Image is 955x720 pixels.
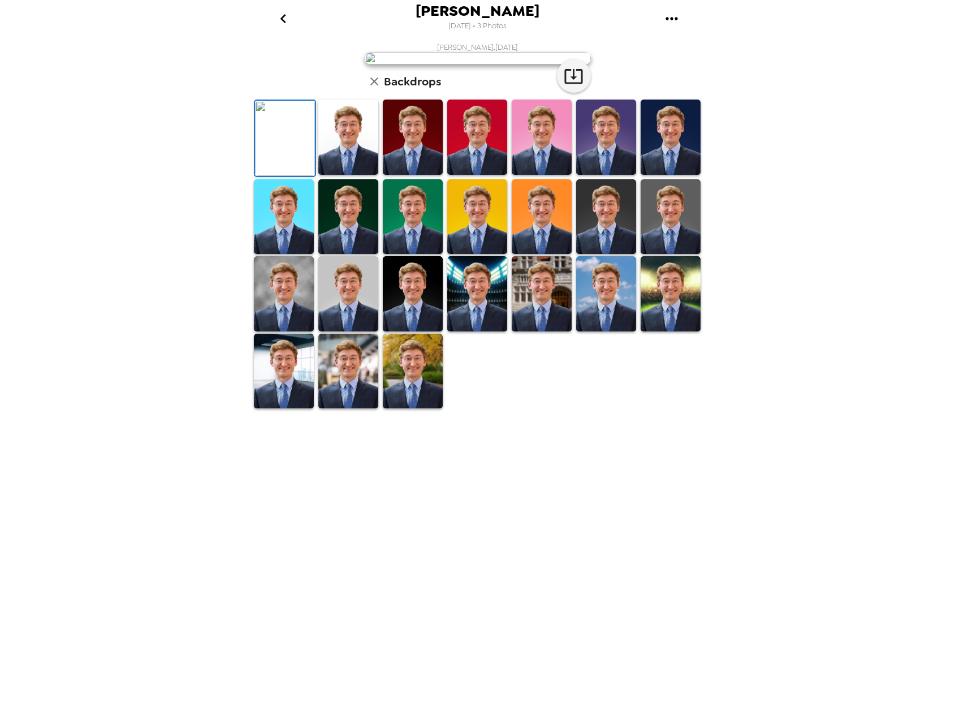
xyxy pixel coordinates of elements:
[416,3,539,19] span: [PERSON_NAME]
[384,72,441,90] h6: Backdrops
[437,42,518,52] span: [PERSON_NAME] , [DATE]
[255,101,315,176] img: Original
[365,52,591,64] img: user
[448,19,507,34] span: [DATE] • 3 Photos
